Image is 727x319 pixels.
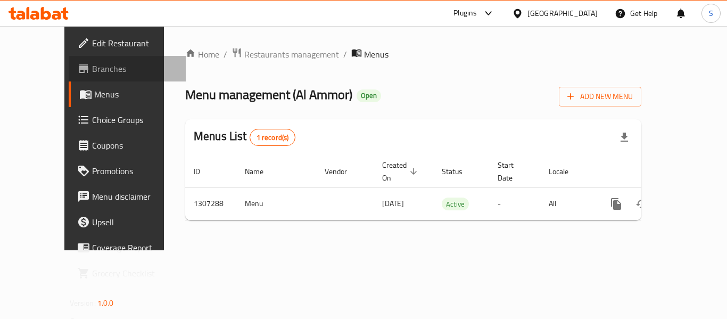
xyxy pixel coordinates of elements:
a: Home [185,48,219,61]
span: Created On [382,159,420,184]
button: Change Status [629,191,655,217]
span: Menus [94,88,177,101]
span: Name [245,165,277,178]
td: - [489,187,540,220]
a: Upsell [69,209,186,235]
span: 1 record(s) [250,133,295,143]
span: Restaurants management [244,48,339,61]
a: Menus [69,81,186,107]
a: Branches [69,56,186,81]
span: Menu management ( Al Ammor ) [185,83,352,107]
td: All [540,187,595,220]
a: Menu disclaimer [69,184,186,209]
td: Menu [236,187,316,220]
a: Coupons [69,133,186,158]
span: Version: [70,296,96,310]
a: Edit Restaurant [69,30,186,56]
span: Active [442,198,469,210]
span: Promotions [92,165,177,177]
span: Menu disclaimer [92,190,177,203]
li: / [224,48,227,61]
h2: Menus List [194,128,295,146]
a: Choice Groups [69,107,186,133]
span: S [709,7,713,19]
span: Coupons [92,139,177,152]
div: Total records count [250,129,296,146]
span: [DATE] [382,197,404,210]
span: Upsell [92,216,177,228]
span: Choice Groups [92,113,177,126]
button: Add New Menu [559,87,641,107]
span: Menus [364,48,389,61]
span: Status [442,165,476,178]
div: [GEOGRAPHIC_DATA] [527,7,598,19]
div: Export file [612,125,637,150]
a: Restaurants management [232,47,339,61]
span: Vendor [325,165,361,178]
span: Add New Menu [567,90,633,103]
table: enhanced table [185,156,714,220]
span: Open [357,91,381,100]
a: Grocery Checklist [69,260,186,286]
span: Edit Restaurant [92,37,177,50]
span: Locale [549,165,582,178]
div: Open [357,89,381,102]
span: 1.0.0 [97,296,114,310]
th: Actions [595,156,714,188]
li: / [343,48,347,61]
a: Coverage Report [69,235,186,260]
a: Promotions [69,158,186,184]
span: Coverage Report [92,241,177,254]
span: Branches [92,62,177,75]
span: Start Date [498,159,527,184]
button: more [604,191,629,217]
span: Grocery Checklist [92,267,177,280]
td: 1307288 [185,187,236,220]
span: ID [194,165,214,178]
nav: breadcrumb [185,47,641,61]
div: Plugins [453,7,477,20]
